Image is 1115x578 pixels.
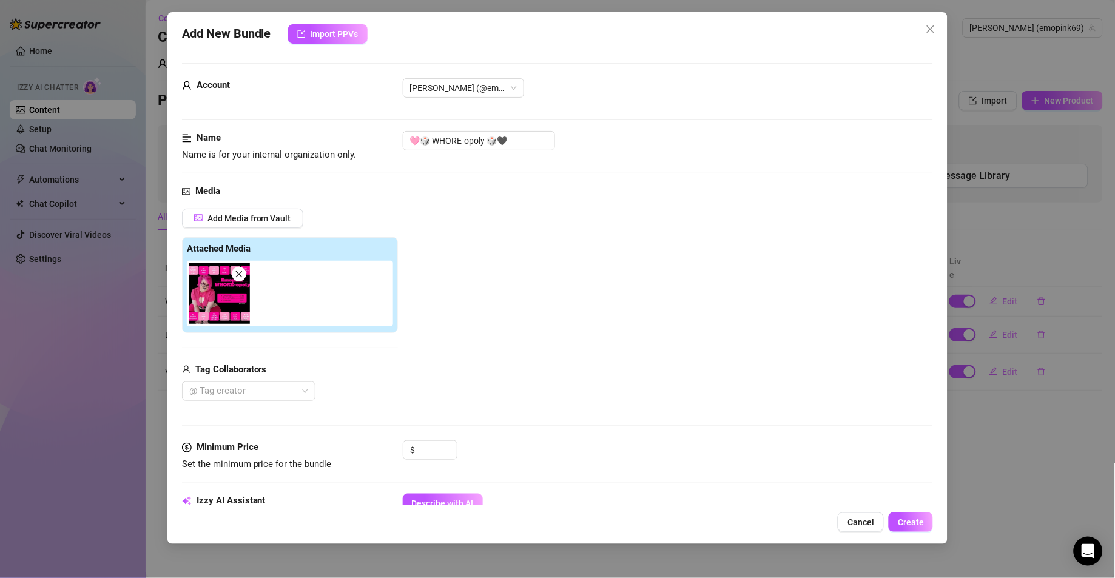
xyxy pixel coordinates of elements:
span: user [182,78,192,93]
strong: Name [197,132,221,143]
button: Import PPVs [288,24,368,44]
input: Enter a name [403,131,555,150]
span: align-left [182,131,192,146]
span: Add New Bundle [182,24,271,44]
div: Open Intercom Messenger [1074,537,1103,566]
span: Close [921,24,940,34]
span: picture [182,184,190,199]
span: Add Media from Vault [207,213,291,223]
span: import [297,30,306,38]
span: Create [898,517,924,527]
img: media [189,263,250,324]
span: Set the minimum price for the bundle [182,459,332,469]
span: close [235,270,243,278]
button: Cancel [838,512,884,532]
span: Name is for your internal organization only. [182,149,357,160]
span: close [926,24,935,34]
span: picture [194,213,203,222]
span: Britney (@emopink69) [410,79,517,97]
span: user [182,363,190,377]
button: Describe with AI [403,494,483,513]
span: Cancel [847,517,874,527]
button: Add Media from Vault [182,209,303,228]
span: Import PPVs [311,29,359,39]
span: Describe with AI [412,499,474,508]
button: Create [889,512,933,532]
strong: Media [195,186,220,197]
button: Close [921,19,940,39]
strong: Minimum Price [197,442,258,452]
strong: Account [197,79,230,90]
strong: Tag Collaborators [195,364,267,375]
span: dollar [182,440,192,455]
strong: Attached Media [187,243,251,254]
strong: Izzy AI Assistant [197,495,266,506]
